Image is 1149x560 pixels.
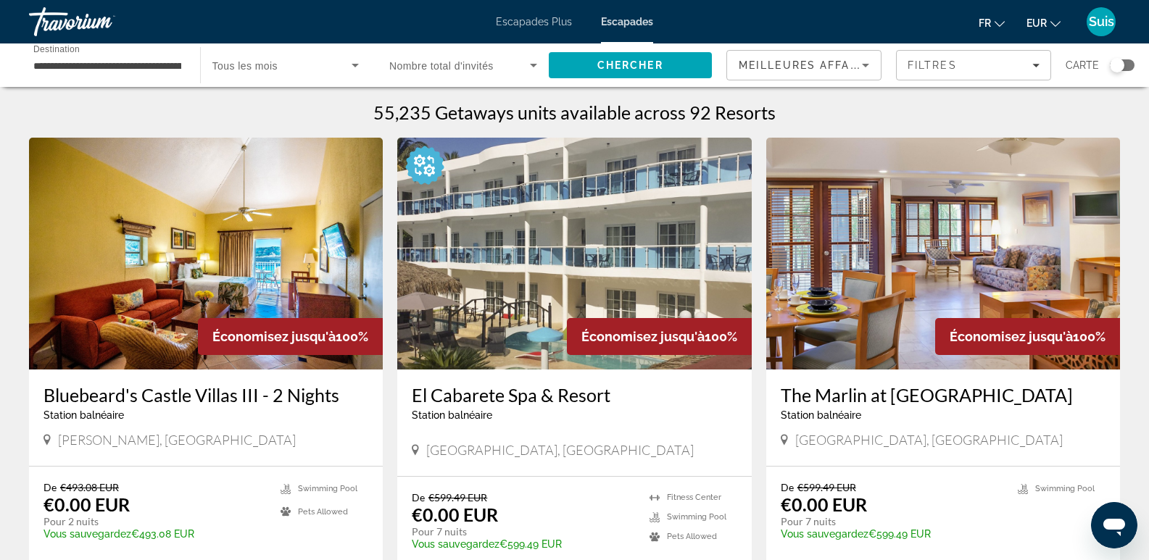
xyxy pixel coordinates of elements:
span: Pets Allowed [298,507,348,517]
span: [GEOGRAPHIC_DATA], [GEOGRAPHIC_DATA] [795,432,1063,448]
span: Station balnéaire [781,409,861,421]
span: Fitness Center [667,493,721,502]
span: De [781,481,794,493]
span: [PERSON_NAME], [GEOGRAPHIC_DATA] [58,432,296,448]
p: €0.00 EUR [781,493,867,515]
iframe: Bouton de lancement de la fenêtre de messagerie [1091,502,1137,548]
span: Économisez jusqu'à [212,329,336,344]
img: El Cabarete Spa & Resort [397,138,751,369]
span: Tous les mois [212,60,278,72]
a: Travorium [29,3,174,41]
div: 100% [935,318,1120,355]
button: Changer de devise [1026,12,1061,33]
p: Pour 2 nuits [43,515,266,528]
div: 100% [198,318,383,355]
span: De [412,491,425,503]
img: The Marlin at Taino Beach [766,138,1120,369]
span: Nombre total d'invités [389,60,494,72]
span: Meilleures affaires [739,59,878,71]
input: Select destination [33,57,181,75]
span: Chercher [597,59,663,71]
a: El Cabarete Spa & Resort [412,384,737,406]
span: Station balnéaire [43,409,124,421]
span: Filtres [908,59,957,71]
p: Pour 7 nuits [412,525,634,538]
p: €0.00 EUR [43,493,130,515]
span: Carte [1066,55,1099,75]
p: €599.49 EUR [412,538,634,550]
span: €599.49 EUR [428,491,487,503]
h1: 55,235 Getaways units available across 92 Resorts [373,101,776,123]
span: De [43,481,57,493]
mat-select: Sort by [739,57,869,74]
span: Économisez jusqu'à [581,329,705,344]
span: Vous sauvegardez [412,538,499,550]
span: Destination [33,44,80,54]
span: Swimming Pool [1035,484,1095,493]
p: Pour 7 nuits [781,515,1003,528]
p: €599.49 EUR [781,528,1003,540]
span: Pets Allowed [667,532,717,541]
a: The Marlin at [GEOGRAPHIC_DATA] [781,384,1106,406]
span: Swimming Pool [667,512,726,522]
button: Search [549,52,713,78]
font: EUR [1026,17,1047,29]
button: Changer de langue [979,12,1005,33]
font: fr [979,17,991,29]
div: 100% [567,318,752,355]
span: [GEOGRAPHIC_DATA], [GEOGRAPHIC_DATA] [426,442,694,458]
p: €0.00 EUR [412,503,498,525]
a: Bluebeard's Castle Villas III - 2 Nights [43,384,368,406]
span: €599.49 EUR [797,481,856,493]
a: Escapades [601,16,653,28]
span: €493.08 EUR [60,481,119,493]
a: Escapades Plus [496,16,572,28]
img: Bluebeard's Castle Villas III - 2 Nights [29,138,383,369]
span: Vous sauvegardez [43,528,131,540]
span: Vous sauvegardez [781,528,868,540]
span: Swimming Pool [298,484,357,493]
p: €493.08 EUR [43,528,266,540]
font: Suis [1089,14,1114,29]
span: Station balnéaire [412,409,492,421]
button: Menu utilisateur [1082,7,1120,37]
span: Économisez jusqu'à [950,329,1073,344]
button: Filters [896,50,1051,80]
